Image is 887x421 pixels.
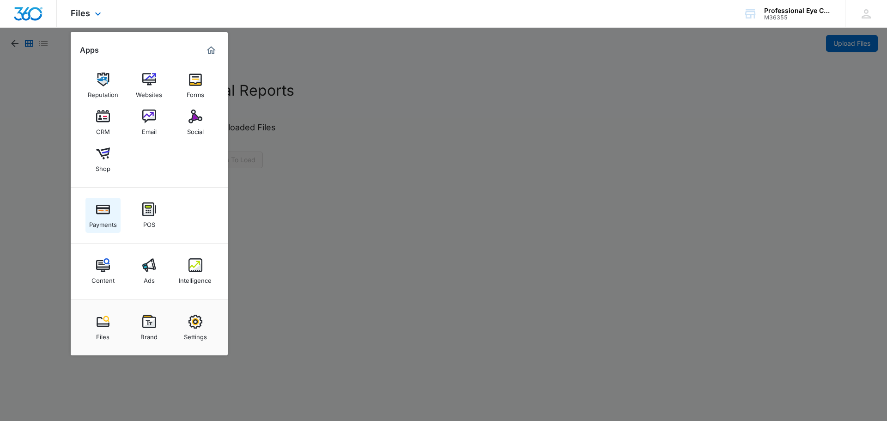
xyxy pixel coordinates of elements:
[85,254,121,289] a: Content
[140,329,158,341] div: Brand
[142,123,157,135] div: Email
[187,86,204,98] div: Forms
[178,68,213,103] a: Forms
[85,142,121,177] a: Shop
[178,105,213,140] a: Social
[85,68,121,103] a: Reputation
[88,86,118,98] div: Reputation
[132,105,167,140] a: Email
[132,254,167,289] a: Ads
[187,123,204,135] div: Social
[91,272,115,284] div: Content
[71,8,90,18] span: Files
[764,14,832,21] div: account id
[132,68,167,103] a: Websites
[96,160,110,172] div: Shop
[144,272,155,284] div: Ads
[85,105,121,140] a: CRM
[136,86,162,98] div: Websites
[96,329,109,341] div: Files
[80,46,99,55] h2: Apps
[143,216,155,228] div: POS
[204,43,219,58] a: Marketing 360® Dashboard
[764,7,832,14] div: account name
[89,216,117,228] div: Payments
[85,310,121,345] a: Files
[132,310,167,345] a: Brand
[85,198,121,233] a: Payments
[179,272,212,284] div: Intelligence
[132,198,167,233] a: POS
[184,329,207,341] div: Settings
[178,254,213,289] a: Intelligence
[178,310,213,345] a: Settings
[96,123,110,135] div: CRM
